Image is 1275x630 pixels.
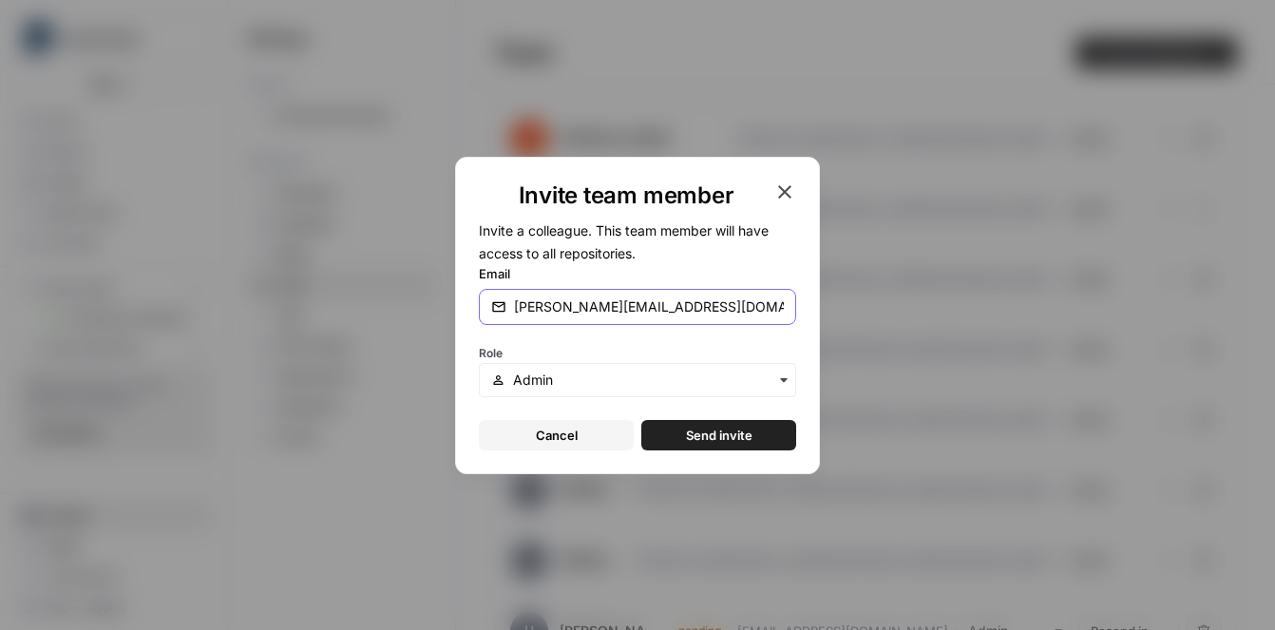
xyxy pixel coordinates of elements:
[479,264,796,283] label: Email
[479,346,503,360] span: Role
[479,181,773,211] h1: Invite team member
[479,420,634,450] button: Cancel
[514,297,784,316] input: email@company.com
[536,426,578,445] span: Cancel
[479,222,769,261] span: Invite a colleague. This team member will have access to all repositories.
[686,426,752,445] span: Send invite
[513,371,784,390] input: Admin
[641,420,796,450] button: Send invite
